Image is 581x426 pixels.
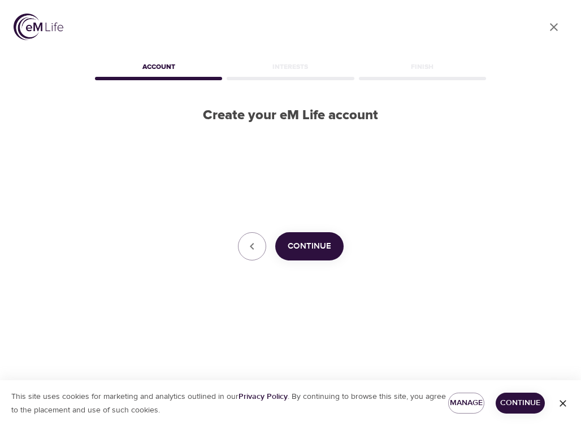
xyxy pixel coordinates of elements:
[505,396,536,410] span: Continue
[14,14,63,40] img: logo
[275,232,344,260] button: Continue
[448,393,484,414] button: Manage
[540,14,567,41] a: close
[496,393,545,414] button: Continue
[239,392,288,402] a: Privacy Policy
[457,396,475,410] span: Manage
[93,107,488,124] h2: Create your eM Life account
[288,239,331,254] span: Continue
